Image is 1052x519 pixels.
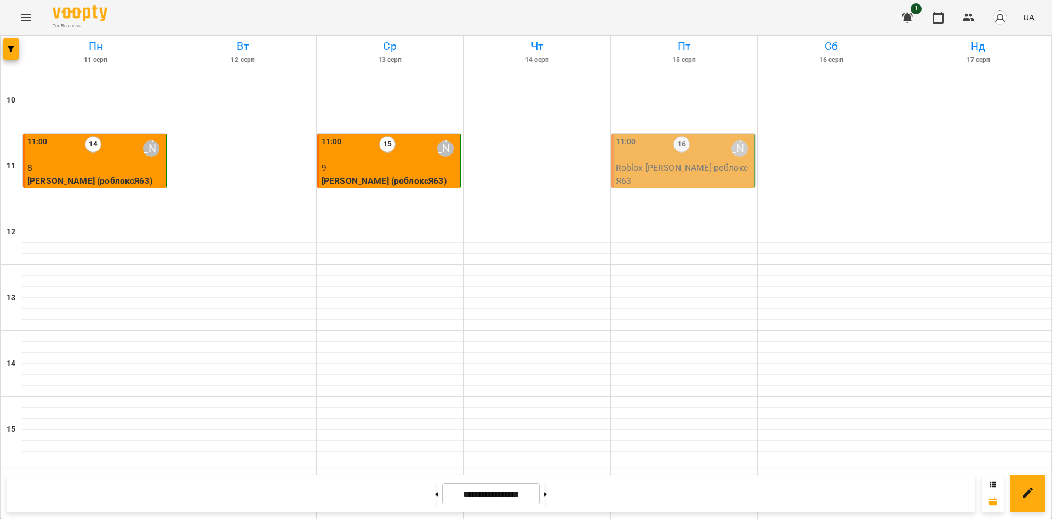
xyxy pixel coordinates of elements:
[911,3,922,14] span: 1
[7,424,15,436] h6: 15
[85,136,101,153] label: 14
[616,161,752,187] p: Roblox [PERSON_NAME] - роблоксЯ63
[7,358,15,370] h6: 14
[318,38,461,55] h6: Ср
[1023,12,1034,23] span: UA
[907,55,1050,65] h6: 17 серп
[53,5,107,21] img: Voopty Logo
[759,38,902,55] h6: Сб
[379,136,396,153] label: 15
[171,38,314,55] h6: Вт
[7,226,15,238] h6: 12
[731,140,748,157] div: Ярослав Пташинський
[613,55,756,65] h6: 15 серп
[322,161,458,174] p: 9
[143,140,159,157] div: Ярослав Пташинський
[1019,7,1039,27] button: UA
[616,136,636,148] label: 11:00
[465,38,608,55] h6: Чт
[465,55,608,65] h6: 14 серп
[13,4,39,31] button: Menu
[673,136,690,153] label: 16
[759,55,902,65] h6: 16 серп
[7,94,15,106] h6: 10
[24,55,167,65] h6: 11 серп
[27,161,164,174] p: 8
[322,174,458,188] p: [PERSON_NAME] (роблоксЯ63)
[322,136,342,148] label: 11:00
[7,160,15,172] h6: 11
[171,55,314,65] h6: 12 серп
[907,38,1050,55] h6: Нд
[7,292,15,304] h6: 13
[318,55,461,65] h6: 13 серп
[613,38,756,55] h6: Пт
[24,38,167,55] h6: Пн
[27,174,164,188] p: [PERSON_NAME] (роблоксЯ63)
[992,10,1008,25] img: avatar_s.png
[53,22,107,30] span: For Business
[437,140,454,157] div: Ярослав Пташинський
[27,136,48,148] label: 11:00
